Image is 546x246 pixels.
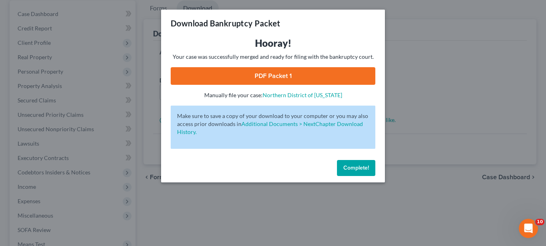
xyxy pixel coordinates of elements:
[177,112,369,136] p: Make sure to save a copy of your download to your computer or you may also access prior downloads in
[171,18,280,29] h3: Download Bankruptcy Packet
[177,120,363,135] a: Additional Documents > NextChapter Download History.
[171,53,375,61] p: Your case was successfully merged and ready for filing with the bankruptcy court.
[171,37,375,50] h3: Hooray!
[263,92,342,98] a: Northern District of [US_STATE]
[337,160,375,176] button: Complete!
[171,67,375,85] a: PDF Packet 1
[519,219,538,238] iframe: Intercom live chat
[535,219,544,225] span: 10
[343,164,369,171] span: Complete!
[171,91,375,99] p: Manually file your case:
